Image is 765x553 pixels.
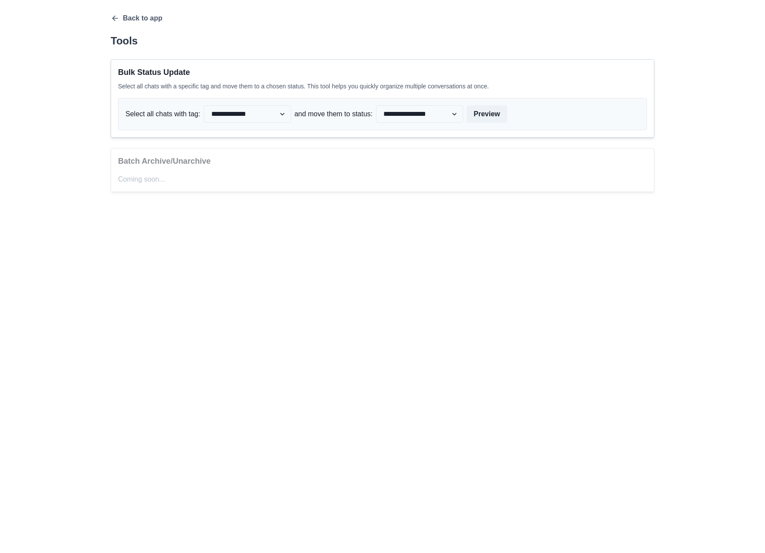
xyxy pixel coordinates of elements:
[118,67,647,78] p: Bulk Status Update
[118,155,647,167] p: Batch Archive/Unarchive
[294,109,373,119] p: and move them to status:
[118,82,647,91] p: Select all chats with a specific tag and move them to a chosen status. This tool helps you quickl...
[111,14,162,23] button: Back to app
[125,109,200,119] p: Select all chats with tag:
[467,105,507,123] button: Preview
[111,33,654,49] p: Tools
[118,174,647,185] p: Coming soon...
